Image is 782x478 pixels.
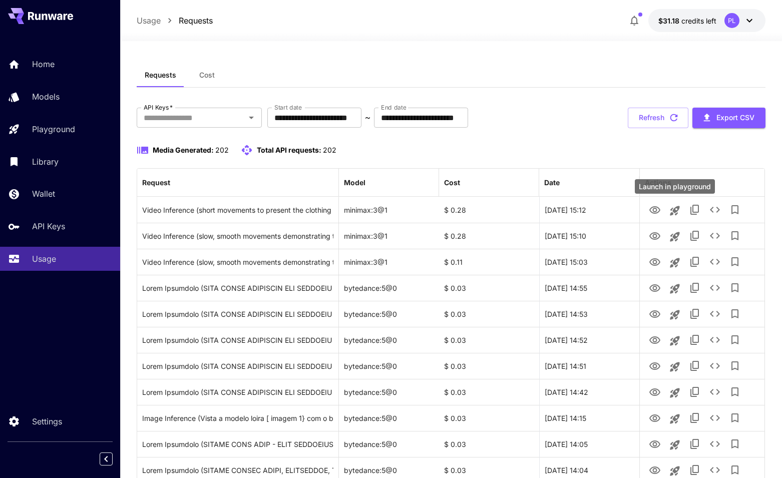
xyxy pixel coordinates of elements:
div: Click to copy prompt [142,249,333,275]
button: Copy TaskUUID [685,278,705,298]
button: View [645,303,665,324]
button: Copy TaskUUID [685,226,705,246]
div: $ 0.03 [439,275,539,301]
button: Export CSV [692,108,765,128]
label: End date [381,103,406,112]
button: View [645,329,665,350]
button: View [645,225,665,246]
div: Launch in playground [635,179,715,194]
button: Add to library [725,200,745,220]
div: bytedance:5@0 [339,301,439,327]
p: Playground [32,123,75,135]
nav: breadcrumb [137,15,213,27]
button: View [645,199,665,220]
button: Add to library [725,252,745,272]
button: Add to library [725,278,745,298]
button: See details [705,382,725,402]
button: Copy TaskUUID [685,382,705,402]
div: PL [724,13,739,28]
div: Date [544,178,560,187]
button: View [645,433,665,454]
div: Click to copy prompt [142,405,333,431]
button: View [645,381,665,402]
div: $ 0.03 [439,353,539,379]
button: Open [244,111,258,125]
button: See details [705,356,725,376]
button: View [645,251,665,272]
div: $ 0.28 [439,223,539,249]
button: Add to library [725,434,745,454]
button: Copy TaskUUID [685,434,705,454]
div: minimax:3@1 [339,223,439,249]
div: Click to copy prompt [142,379,333,405]
div: Click to copy prompt [142,431,333,457]
a: Usage [137,15,161,27]
div: 25 Sep, 2025 14:15 [539,405,639,431]
div: Collapse sidebar [107,450,120,468]
p: Settings [32,415,62,427]
button: Copy TaskUUID [685,200,705,220]
div: Click to copy prompt [142,223,333,249]
button: See details [705,330,725,350]
div: minimax:3@1 [339,197,439,223]
button: Add to library [725,330,745,350]
button: See details [705,278,725,298]
button: Launch in playground [665,357,685,377]
button: See details [705,304,725,324]
div: 25 Sep, 2025 14:51 [539,353,639,379]
div: $31.18344 [658,16,716,26]
p: Library [32,156,59,168]
span: Media Generated: [153,146,214,154]
button: Add to library [725,304,745,324]
button: Copy TaskUUID [685,356,705,376]
button: Launch in playground [665,279,685,299]
label: Start date [274,103,302,112]
div: 25 Sep, 2025 14:53 [539,301,639,327]
div: 25 Sep, 2025 14:42 [539,379,639,405]
p: Models [32,91,60,103]
button: Launch in playground [665,201,685,221]
div: $ 0.03 [439,379,539,405]
div: Cost [444,178,460,187]
button: See details [705,408,725,428]
div: Model [344,178,365,187]
button: Launch in playground [665,435,685,455]
a: Requests [179,15,213,27]
div: $ 0.11 [439,249,539,275]
div: $ 0.03 [439,431,539,457]
button: See details [705,226,725,246]
div: 25 Sep, 2025 14:05 [539,431,639,457]
span: Requests [145,71,176,80]
button: Copy TaskUUID [685,252,705,272]
button: Add to library [725,226,745,246]
button: Refresh [628,108,688,128]
p: Home [32,58,55,70]
div: 25 Sep, 2025 14:55 [539,275,639,301]
p: Wallet [32,188,55,200]
div: $ 0.03 [439,405,539,431]
div: bytedance:5@0 [339,275,439,301]
div: bytedance:5@0 [339,353,439,379]
div: Click to copy prompt [142,353,333,379]
div: Click to copy prompt [142,197,333,223]
span: 202 [215,146,229,154]
button: Add to library [725,408,745,428]
button: Add to library [725,356,745,376]
div: minimax:3@1 [339,249,439,275]
button: View [645,407,665,428]
button: Launch in playground [665,253,685,273]
button: Copy TaskUUID [685,408,705,428]
span: $31.18 [658,17,681,25]
div: Request [142,178,170,187]
span: Cost [199,71,215,80]
button: View [645,277,665,298]
button: Launch in playground [665,305,685,325]
button: Copy TaskUUID [685,304,705,324]
button: View [645,355,665,376]
div: 25 Sep, 2025 15:10 [539,223,639,249]
div: Click to copy prompt [142,327,333,353]
button: See details [705,434,725,454]
div: Click to copy prompt [142,275,333,301]
div: 25 Sep, 2025 15:12 [539,197,639,223]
